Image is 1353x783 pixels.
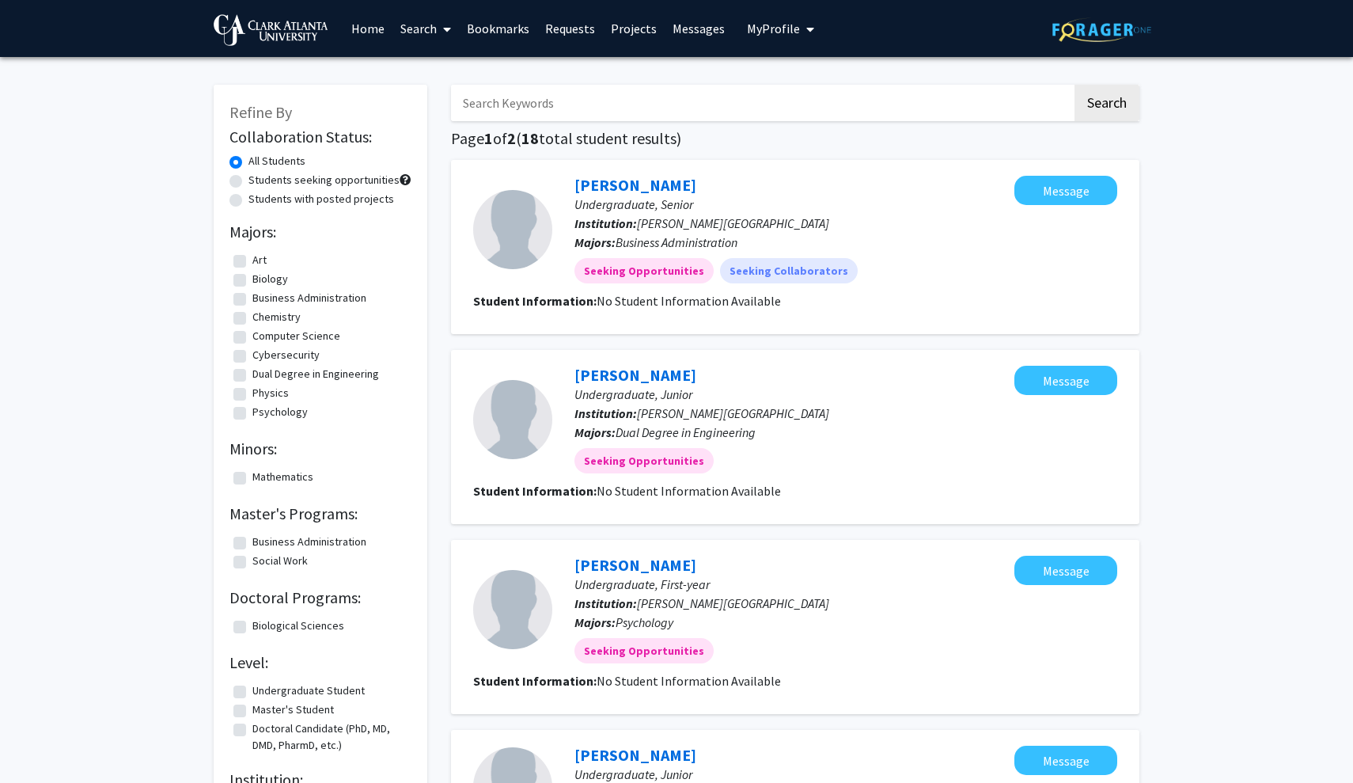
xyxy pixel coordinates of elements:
[252,252,267,268] label: Art
[252,701,334,718] label: Master's Student
[451,85,1072,121] input: Search Keywords
[574,614,616,630] b: Majors:
[229,127,411,146] h2: Collaboration Status:
[574,365,696,385] a: [PERSON_NAME]
[574,448,714,473] mat-chip: Seeking Opportunities
[252,469,313,485] label: Mathematics
[252,290,366,306] label: Business Administration
[12,712,67,771] iframe: Chat
[248,191,394,207] label: Students with posted projects
[473,293,597,309] b: Student Information:
[252,309,301,325] label: Chemistry
[574,215,637,231] b: Institution:
[574,196,693,212] span: Undergraduate, Senior
[252,404,308,420] label: Psychology
[574,595,637,611] b: Institution:
[574,555,696,575] a: [PERSON_NAME]
[1014,746,1117,775] button: Message Jayden Powell
[451,129,1139,148] h1: Page of ( total student results)
[252,534,366,550] label: Business Administration
[229,653,411,672] h2: Level:
[597,673,781,689] span: No Student Information Available
[248,172,400,188] label: Students seeking opportunities
[574,405,637,421] b: Institution:
[484,128,493,148] span: 1
[343,1,392,56] a: Home
[637,595,829,611] span: [PERSON_NAME][GEOGRAPHIC_DATA]
[229,102,292,122] span: Refine By
[229,588,411,607] h2: Doctoral Programs:
[252,553,308,569] label: Social Work
[473,483,597,499] b: Student Information:
[574,745,696,765] a: [PERSON_NAME]
[473,673,597,689] b: Student Information:
[574,766,692,782] span: Undergraduate, Junior
[229,439,411,458] h2: Minors:
[252,366,379,382] label: Dual Degree in Engineering
[574,234,616,250] b: Majors:
[1074,85,1139,121] button: Search
[597,293,781,309] span: No Student Information Available
[252,720,407,754] label: Doctoral Candidate (PhD, MD, DMD, PharmD, etc.)
[229,222,411,241] h2: Majors:
[574,638,714,663] mat-chip: Seeking Opportunities
[252,618,344,634] label: Biological Sciences
[665,1,733,56] a: Messages
[229,504,411,523] h2: Master's Programs:
[459,1,537,56] a: Bookmarks
[507,128,516,148] span: 2
[252,385,289,401] label: Physics
[392,1,459,56] a: Search
[574,576,710,592] span: Undergraduate, First-year
[252,347,320,363] label: Cybersecurity
[720,258,858,283] mat-chip: Seeking Collaborators
[1014,556,1117,585] button: Message Bryah Gillison
[1014,176,1117,205] button: Message Kayla Robinson
[597,483,781,499] span: No Student Information Available
[537,1,603,56] a: Requests
[574,424,616,440] b: Majors:
[252,328,340,344] label: Computer Science
[616,424,756,440] span: Dual Degree in Engineering
[747,21,800,36] span: My Profile
[637,405,829,421] span: [PERSON_NAME][GEOGRAPHIC_DATA]
[616,234,737,250] span: Business Administration
[574,175,696,195] a: [PERSON_NAME]
[252,682,365,699] label: Undergraduate Student
[637,215,829,231] span: [PERSON_NAME][GEOGRAPHIC_DATA]
[521,128,539,148] span: 18
[248,153,305,169] label: All Students
[574,258,714,283] mat-chip: Seeking Opportunities
[1014,366,1117,395] button: Message Akyia Hendricks
[616,614,673,630] span: Psychology
[574,386,692,402] span: Undergraduate, Junior
[603,1,665,56] a: Projects
[1052,17,1151,42] img: ForagerOne Logo
[252,271,288,287] label: Biology
[214,14,328,46] img: Clark Atlanta University Logo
